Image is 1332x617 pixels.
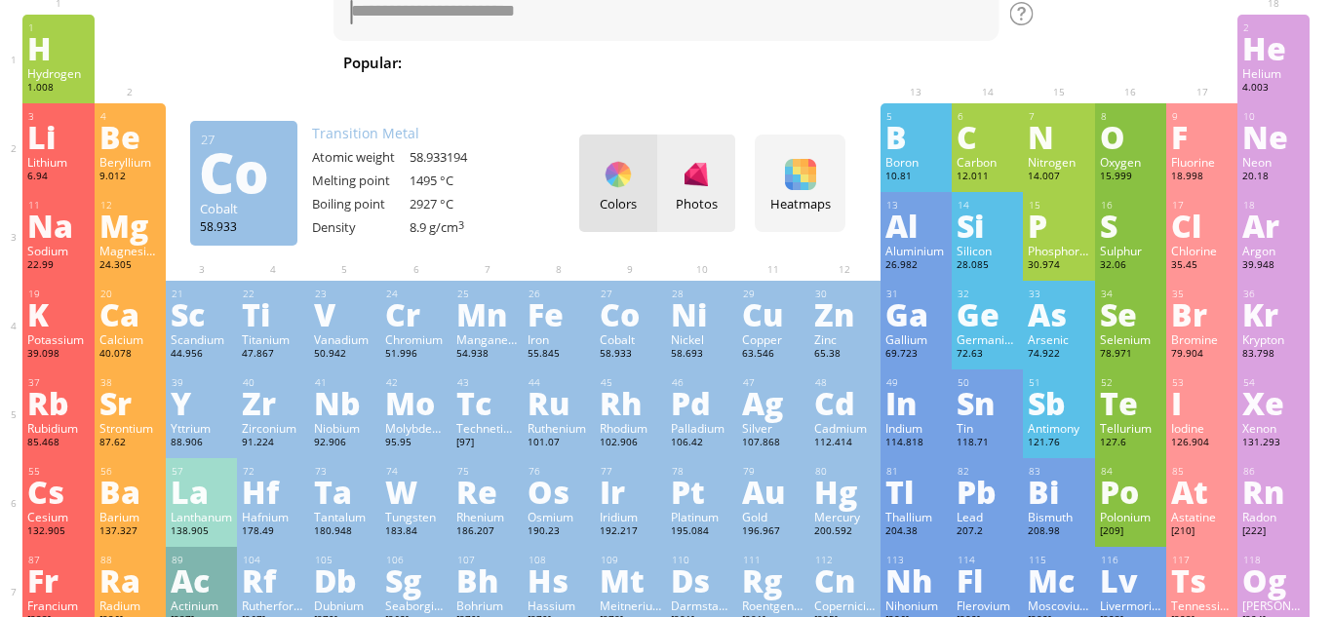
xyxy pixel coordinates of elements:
[1028,420,1089,436] div: Antimony
[457,376,518,389] div: 43
[199,156,287,187] div: Co
[957,154,1018,170] div: Carbon
[242,387,303,418] div: Zr
[243,465,303,478] div: 72
[814,436,876,451] div: 112.414
[456,476,518,507] div: Re
[1171,436,1233,451] div: 126.904
[1029,465,1089,478] div: 83
[1100,387,1161,418] div: Te
[171,476,232,507] div: La
[945,51,1030,74] span: Methane
[99,258,161,274] div: 24.305
[1028,387,1089,418] div: Sb
[1172,110,1233,123] div: 9
[1242,298,1304,329] div: Kr
[1028,258,1089,274] div: 30.974
[386,465,447,478] div: 74
[733,62,739,75] sub: 4
[1171,420,1233,436] div: Iodine
[957,210,1018,241] div: Si
[28,465,89,478] div: 55
[1243,288,1304,300] div: 36
[172,288,232,300] div: 21
[957,420,1018,436] div: Tin
[1028,331,1089,347] div: Arsenic
[957,298,1018,329] div: Ge
[886,199,947,212] div: 13
[839,62,844,75] sub: 2
[707,62,713,75] sub: 2
[957,243,1018,258] div: Silicon
[760,51,808,74] span: HCl
[743,288,803,300] div: 29
[528,420,589,436] div: Ruthenium
[814,420,876,436] div: Cadmium
[529,465,589,478] div: 76
[456,436,518,451] div: [97]
[458,218,464,232] sup: 3
[1171,331,1233,347] div: Bromine
[1171,298,1233,329] div: Br
[885,298,947,329] div: Ga
[27,509,89,524] div: Cesium
[99,509,161,524] div: Barium
[99,436,161,451] div: 87.62
[27,81,89,96] div: 1.008
[957,436,1018,451] div: 118.71
[601,465,661,478] div: 77
[814,509,876,524] div: Mercury
[600,509,661,524] div: Iridium
[100,465,161,478] div: 56
[99,154,161,170] div: Beryllium
[456,420,518,436] div: Technetium
[200,200,288,217] div: Cobalt
[958,465,1018,478] div: 82
[1242,210,1304,241] div: Ar
[314,387,375,418] div: Nb
[885,243,947,258] div: Aluminium
[1242,81,1304,96] div: 4.003
[171,387,232,418] div: Y
[1172,288,1233,300] div: 35
[410,172,507,189] div: 1495 °C
[1100,420,1161,436] div: Tellurium
[743,376,803,389] div: 47
[1100,436,1161,451] div: 127.6
[1242,420,1304,436] div: Xenon
[957,347,1018,363] div: 72.63
[314,509,375,524] div: Tantalum
[27,476,89,507] div: Cs
[814,387,876,418] div: Cd
[456,347,518,363] div: 54.938
[1242,170,1304,185] div: 20.18
[1100,258,1161,274] div: 32.06
[885,121,947,152] div: B
[27,170,89,185] div: 6.94
[1242,331,1304,347] div: Krypton
[814,298,876,329] div: Zn
[99,170,161,185] div: 9.012
[671,509,732,524] div: Platinum
[814,476,876,507] div: Hg
[1028,347,1089,363] div: 74.922
[1028,243,1089,258] div: Phosphorus
[171,331,232,347] div: Scandium
[885,154,947,170] div: Boron
[1029,376,1089,389] div: 51
[1242,509,1304,524] div: Radon
[646,62,651,75] sub: 2
[1242,476,1304,507] div: Rn
[1242,121,1304,152] div: Ne
[99,420,161,436] div: Strontium
[622,51,677,74] span: H O
[657,195,735,212] div: Photos
[671,331,732,347] div: Nickel
[1242,32,1304,63] div: He
[312,172,410,189] div: Melting point
[1100,210,1161,241] div: S
[672,288,732,300] div: 28
[1029,199,1089,212] div: 15
[456,509,518,524] div: Rhenium
[671,476,732,507] div: Pt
